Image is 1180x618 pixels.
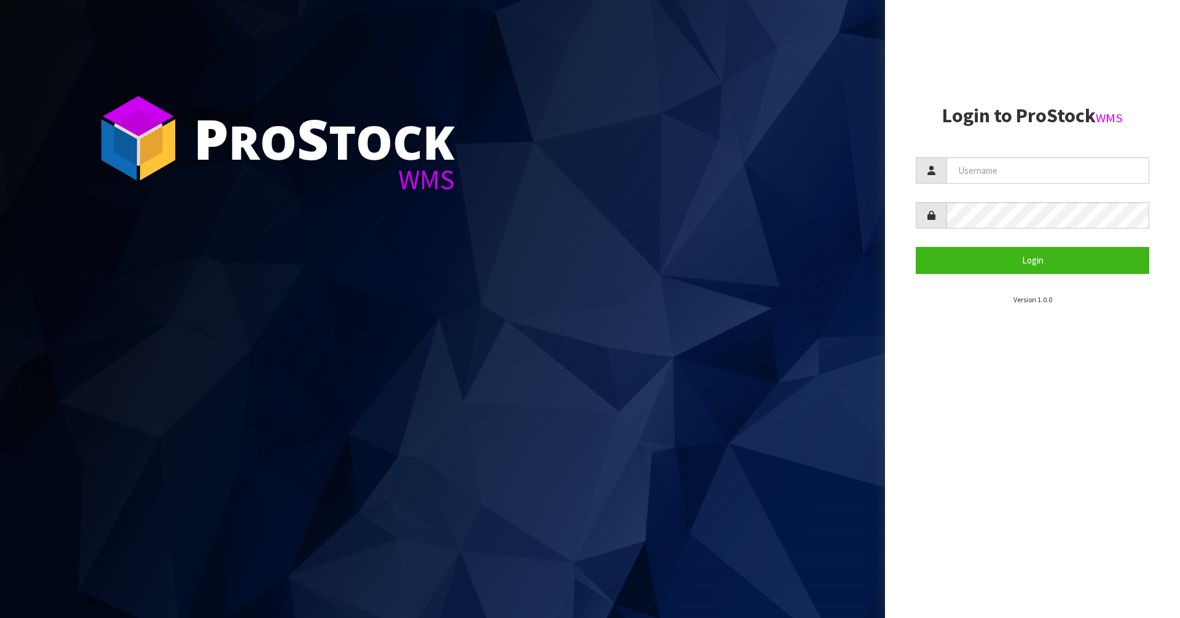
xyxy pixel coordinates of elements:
div: ro tock [194,111,455,166]
small: Version 1.0.0 [1013,295,1052,304]
span: P [194,101,229,176]
button: Login [916,247,1149,273]
small: WMS [1096,110,1123,126]
div: WMS [194,166,455,194]
h2: Login to ProStock [916,105,1149,127]
span: S [297,101,329,176]
input: Username [946,157,1149,184]
img: ProStock Cube [92,92,184,184]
